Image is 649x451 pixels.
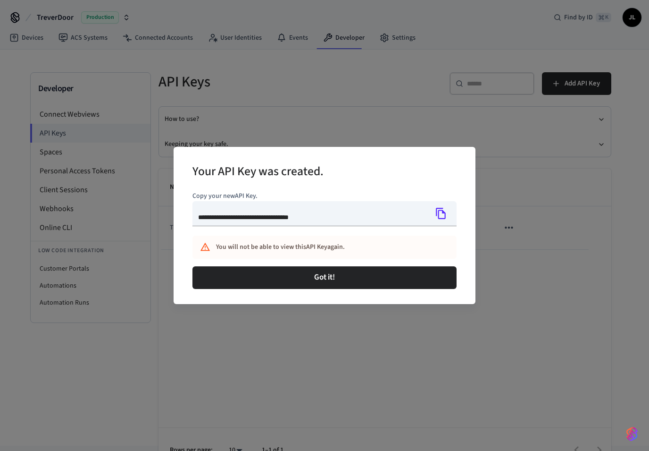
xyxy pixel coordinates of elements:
[192,191,457,201] p: Copy your new API Key .
[192,266,457,289] button: Got it!
[626,426,638,442] img: SeamLogoGradient.69752ec5.svg
[192,158,324,187] h2: Your API Key was created.
[431,204,451,223] button: Copy
[216,238,415,256] div: You will not be able to view this API Key again.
